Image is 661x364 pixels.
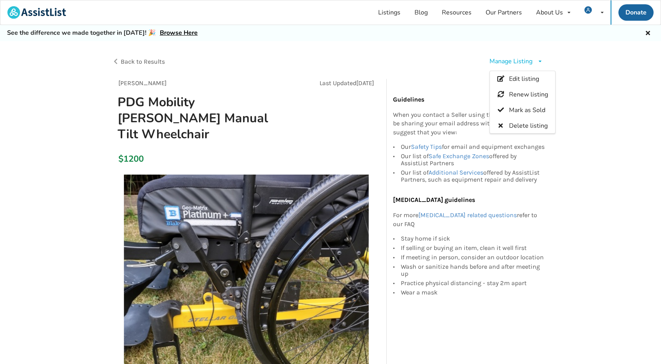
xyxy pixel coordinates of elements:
div: Our for email and equipment exchanges [401,143,545,152]
h5: See the difference we made together in [DATE]! 🎉 [7,29,198,37]
a: Safe Exchange Zones [429,152,489,160]
a: Resources [435,0,479,25]
div: Our list of offered by AssistList Partners, such as equipment repair and delivery [401,168,545,183]
span: Back to Results [121,58,165,65]
div: Our list of offered by AssistList Partners [401,152,545,168]
span: [PERSON_NAME] [118,79,167,87]
span: [DATE] [356,79,374,87]
span: Renew listing [509,90,548,99]
div: If selling or buying an item, clean it well first [401,243,545,253]
p: For more refer to our FAQ [393,211,545,229]
img: assistlist-logo [7,6,66,19]
a: Safety Tips [411,143,442,150]
a: Listings [371,0,407,25]
img: user icon [584,6,592,14]
div: If meeting in person, consider an outdoor location [401,253,545,262]
b: Guidelines [393,96,424,103]
div: Practice physical distancing - stay 2m apart [401,278,545,288]
a: Blog [407,0,435,25]
div: Wear a mask [401,288,545,296]
a: Additional Services [429,169,483,176]
span: Delete listing [509,121,547,130]
b: [MEDICAL_DATA] guidelines [393,196,475,203]
h1: PDG Mobility [PERSON_NAME] Manual Tilt Wheelchair [111,94,296,142]
div: $1200 [118,153,123,164]
a: Browse Here [160,29,198,37]
a: Donate [618,4,654,21]
div: Wash or sanitize hands before and after meeting up [401,262,545,278]
span: Edit listing [509,75,539,83]
a: [MEDICAL_DATA] related questions [418,211,517,219]
a: Our Partners [479,0,529,25]
span: Last Updated [320,79,356,87]
span: Mark as Sold [509,106,545,114]
div: Manage Listing [489,57,532,66]
div: Stay home if sick [401,235,545,243]
p: When you contact a Seller using this form, you will be sharing your email address with them. We s... [393,111,545,137]
div: About Us [536,9,563,16]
